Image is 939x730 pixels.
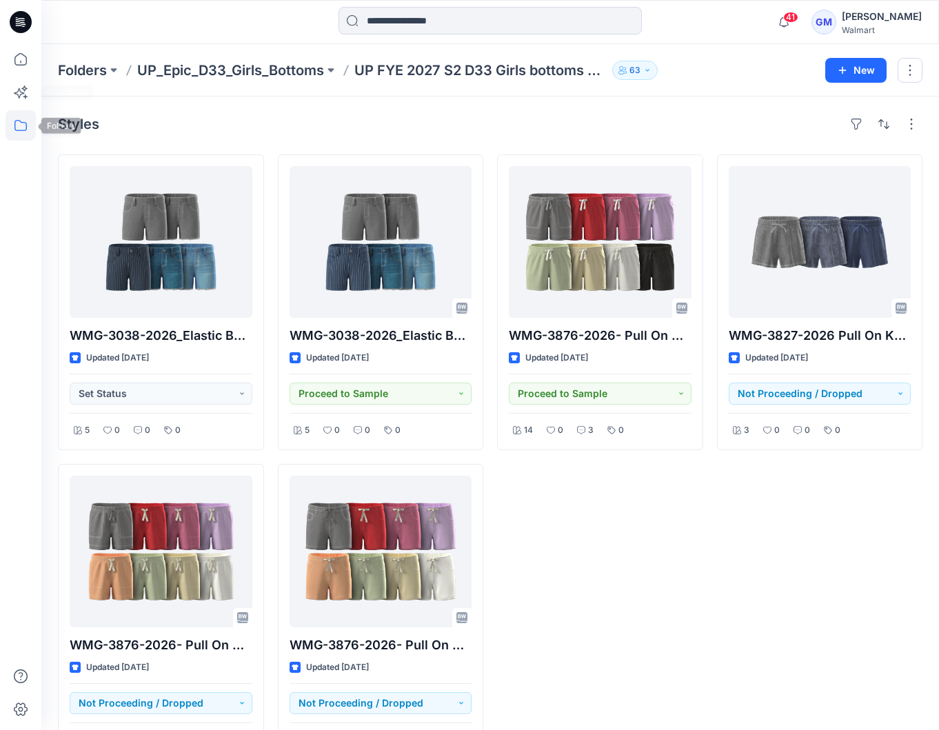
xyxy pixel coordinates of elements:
[524,423,533,438] p: 14
[811,10,836,34] div: GM
[58,61,107,80] a: Folders
[70,636,252,655] p: WMG-3876-2026- Pull On Short_Opt1A
[58,116,99,132] h4: Styles
[842,25,922,35] div: Walmart
[744,423,749,438] p: 3
[86,351,149,365] p: Updated [DATE]
[175,423,181,438] p: 0
[290,476,472,627] a: WMG-3876-2026- Pull On Short_Opt2
[365,423,370,438] p: 0
[86,660,149,675] p: Updated [DATE]
[137,61,324,80] a: UP_Epic_D33_Girls_Bottoms
[588,423,594,438] p: 3
[842,8,922,25] div: [PERSON_NAME]
[825,58,887,83] button: New
[729,326,911,345] p: WMG-3827-2026 Pull On Knit Short
[618,423,624,438] p: 0
[145,423,150,438] p: 0
[334,423,340,438] p: 0
[305,423,310,438] p: 5
[290,166,472,318] a: WMG-3038-2026_Elastic Back 5pkt Denim Shorts 3 Inseam
[805,423,810,438] p: 0
[745,351,808,365] p: Updated [DATE]
[354,61,607,80] p: UP FYE 2027 S2 D33 Girls bottoms Epic
[290,636,472,655] p: WMG-3876-2026- Pull On Short_Opt2
[774,423,780,438] p: 0
[306,351,369,365] p: Updated [DATE]
[629,63,640,78] p: 63
[525,351,588,365] p: Updated [DATE]
[395,423,401,438] p: 0
[558,423,563,438] p: 0
[70,326,252,345] p: WMG-3038-2026_Elastic Back 5pkt Denim Shorts 3 Inseam - Cost Opt
[290,326,472,345] p: WMG-3038-2026_Elastic Back 5pkt Denim Shorts 3 Inseam
[612,61,658,80] button: 63
[835,423,840,438] p: 0
[783,12,798,23] span: 41
[114,423,120,438] p: 0
[70,476,252,627] a: WMG-3876-2026- Pull On Short_Opt1A
[509,326,691,345] p: WMG-3876-2026- Pull On Short_Opt1B
[729,166,911,318] a: WMG-3827-2026 Pull On Knit Short
[509,166,691,318] a: WMG-3876-2026- Pull On Short_Opt1B
[306,660,369,675] p: Updated [DATE]
[70,166,252,318] a: WMG-3038-2026_Elastic Back 5pkt Denim Shorts 3 Inseam - Cost Opt
[85,423,90,438] p: 5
